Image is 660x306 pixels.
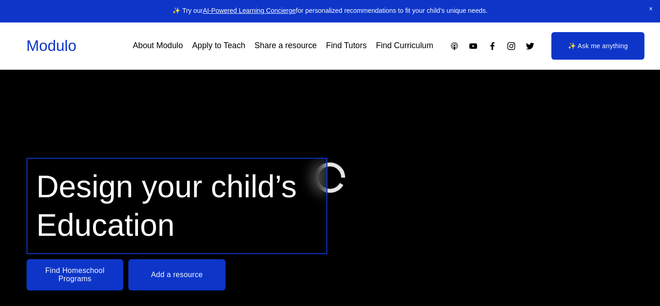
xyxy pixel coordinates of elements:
a: Instagram [506,41,516,51]
a: Twitter [525,41,535,51]
a: Share a resource [254,38,317,54]
a: Find Tutors [326,38,367,54]
a: AI-Powered Learning Concierge [203,7,296,14]
a: Apply to Teach [192,38,245,54]
a: About Modulo [133,38,183,54]
a: YouTube [468,41,478,51]
a: Apple Podcasts [450,41,459,51]
a: Modulo [27,37,77,54]
a: Find Homeschool Programs [27,259,124,290]
span: Design your child’s Education [36,169,305,242]
a: ✨ Ask me anything [551,32,644,60]
a: Add a resource [128,259,225,290]
a: Find Curriculum [376,38,433,54]
a: Facebook [488,41,497,51]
